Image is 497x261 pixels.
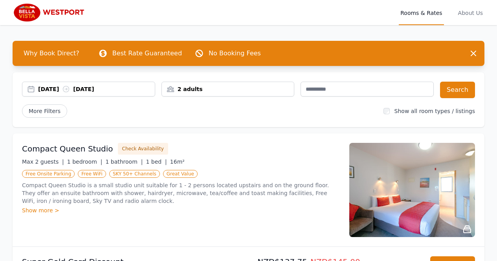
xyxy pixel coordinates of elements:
span: 1 bed | [146,159,167,165]
p: No Booking Fees [209,49,261,58]
div: [DATE] [DATE] [38,85,155,93]
span: 16m² [170,159,185,165]
span: More Filters [22,104,67,118]
h3: Compact Queen Studio [22,143,113,154]
span: 1 bathroom | [105,159,143,165]
div: 2 adults [162,85,294,93]
label: Show all room types / listings [394,108,475,114]
span: 1 bedroom | [67,159,103,165]
span: Free WiFi [78,170,106,178]
button: Search [440,82,475,98]
img: Bella Vista Westport [13,3,88,22]
p: Compact Queen Studio is a small studio unit suitable for 1 - 2 persons located upstairs and on th... [22,181,340,205]
span: Free Onsite Parking [22,170,75,178]
span: Great Value [163,170,198,178]
span: SKY 50+ Channels [109,170,160,178]
div: Show more > [22,206,340,214]
p: Best Rate Guaranteed [112,49,182,58]
button: Check Availability [118,143,168,155]
span: Max 2 guests | [22,159,64,165]
span: Why Book Direct? [17,46,86,61]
